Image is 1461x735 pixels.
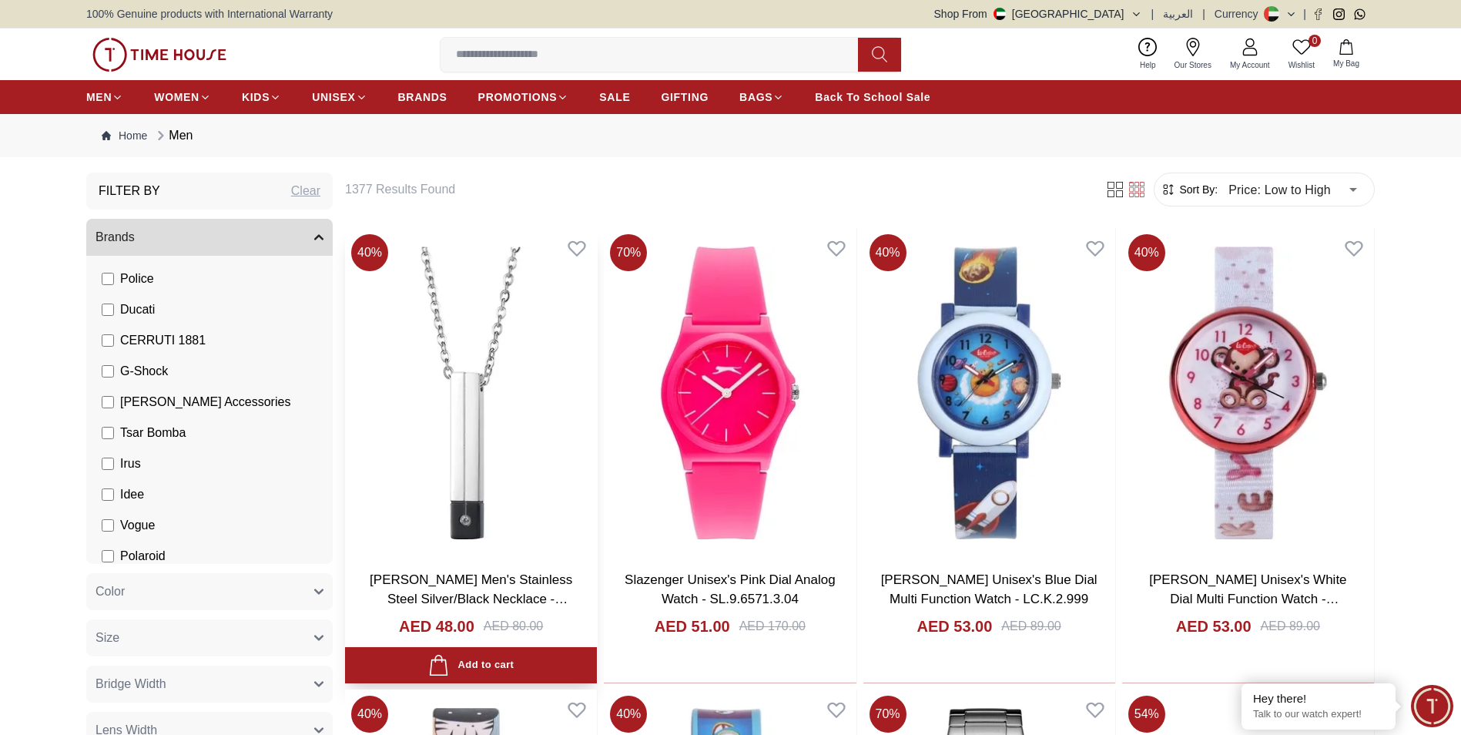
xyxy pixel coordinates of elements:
[1001,617,1061,636] div: AED 89.00
[1131,35,1165,74] a: Help
[96,675,166,693] span: Bridge Width
[102,273,114,285] input: Police
[1224,59,1276,71] span: My Account
[1303,6,1306,22] span: |
[1149,572,1346,626] a: [PERSON_NAME] Unisex's White Dial Multi Function Watch - LC.K.3.837
[120,547,166,566] span: Polaroid
[102,458,114,470] input: Irus
[815,83,930,111] a: Back To School Sale
[1253,691,1384,706] div: Hey there!
[312,89,355,105] span: UNISEX
[102,365,114,378] input: G-Shock
[1333,8,1345,20] a: Instagram
[428,655,514,676] div: Add to cart
[1161,182,1218,197] button: Sort By:
[1128,696,1165,733] span: 54 %
[102,427,114,439] input: Tsar Bomba
[120,362,168,381] span: G-Shock
[102,550,114,562] input: Polaroid
[1176,182,1218,197] span: Sort By:
[661,83,709,111] a: GIFTING
[870,696,906,733] span: 70 %
[739,89,772,105] span: BAGS
[86,619,333,656] button: Size
[1411,685,1453,727] div: Chat Widget
[1176,616,1252,637] h4: AED 53.00
[86,114,1375,157] nav: Breadcrumb
[610,234,647,271] span: 70 %
[881,572,1097,607] a: [PERSON_NAME] Unisex's Blue Dial Multi Function Watch - LC.K.2.999
[102,128,147,143] a: Home
[398,83,447,111] a: BRANDS
[99,182,160,200] h3: Filter By
[154,89,199,105] span: WOMEN
[153,126,193,145] div: Men
[1324,36,1369,72] button: My Bag
[1261,617,1320,636] div: AED 89.00
[1312,8,1324,20] a: Facebook
[120,270,154,288] span: Police
[917,616,993,637] h4: AED 53.00
[370,572,572,626] a: [PERSON_NAME] Men's Stainless Steel Silver/Black Necklace - LC.N.01322.350
[863,228,1115,558] img: Lee Cooper Unisex's Blue Dial Multi Function Watch - LC.K.2.999
[96,629,119,647] span: Size
[994,8,1006,20] img: United Arab Emirates
[120,393,290,411] span: [PERSON_NAME] Accessories
[1128,234,1165,271] span: 40 %
[1168,59,1218,71] span: Our Stores
[1165,35,1221,74] a: Our Stores
[102,488,114,501] input: Idee
[86,6,333,22] span: 100% Genuine products with International Warranty
[625,572,836,607] a: Slazenger Unisex's Pink Dial Analog Watch - SL.9.6571.3.04
[242,89,270,105] span: KIDS
[399,616,474,637] h4: AED 48.00
[599,83,630,111] a: SALE
[120,455,141,473] span: Irus
[870,234,906,271] span: 40 %
[1218,168,1368,211] div: Price: Low to High
[96,228,135,247] span: Brands
[1163,6,1193,22] span: العربية
[291,182,320,200] div: Clear
[86,219,333,256] button: Brands
[661,89,709,105] span: GIFTING
[351,234,388,271] span: 40 %
[1309,35,1321,47] span: 0
[1282,59,1321,71] span: Wishlist
[86,573,333,610] button: Color
[599,89,630,105] span: SALE
[739,83,784,111] a: BAGS
[398,89,447,105] span: BRANDS
[655,616,730,637] h4: AED 51.00
[1134,59,1162,71] span: Help
[351,696,388,733] span: 40 %
[739,617,806,636] div: AED 170.00
[242,83,281,111] a: KIDS
[1151,6,1154,22] span: |
[102,519,114,532] input: Vogue
[102,396,114,408] input: [PERSON_NAME] Accessories
[610,696,647,733] span: 40 %
[1253,708,1384,721] p: Talk to our watch expert!
[120,331,206,350] span: CERRUTI 1881
[345,180,1086,199] h6: 1377 Results Found
[604,228,856,558] img: Slazenger Unisex's Pink Dial Analog Watch - SL.9.6571.3.04
[86,89,112,105] span: MEN
[1122,228,1374,558] img: Lee Cooper Unisex's White Dial Multi Function Watch - LC.K.3.837
[1279,35,1324,74] a: 0Wishlist
[345,647,597,683] button: Add to cart
[484,617,543,636] div: AED 80.00
[102,334,114,347] input: CERRUTI 1881
[86,666,333,703] button: Bridge Width
[345,228,597,558] img: LEE COOPER Men's Stainless Steel Silver/Black Necklace - LC.N.01322.350
[934,6,1142,22] button: Shop From[GEOGRAPHIC_DATA]
[96,582,125,601] span: Color
[312,83,367,111] a: UNISEX
[120,516,155,535] span: Vogue
[815,89,930,105] span: Back To School Sale
[1215,6,1265,22] div: Currency
[478,83,569,111] a: PROMOTIONS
